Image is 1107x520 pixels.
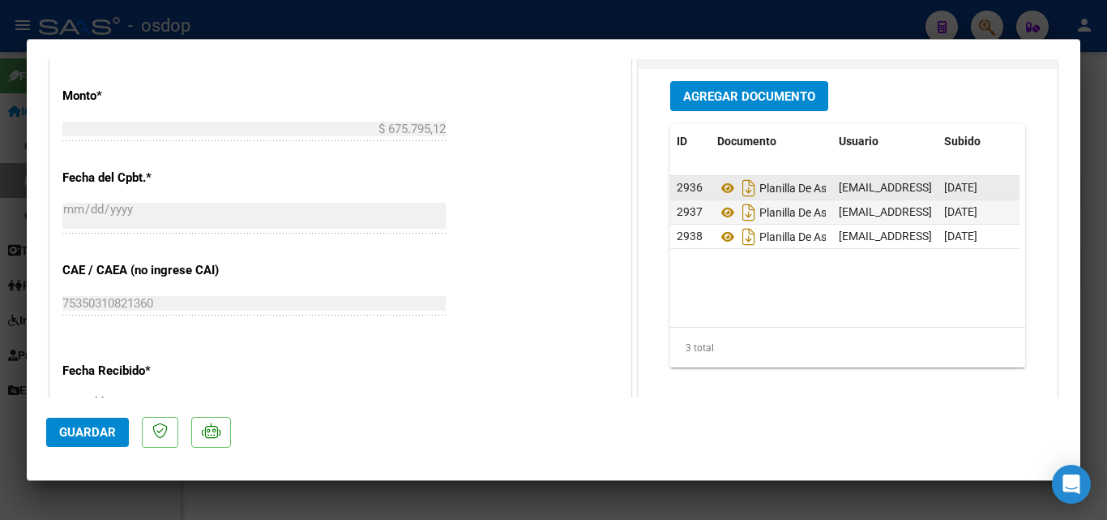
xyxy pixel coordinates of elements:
button: Guardar [46,418,129,447]
span: Documento [717,135,776,148]
span: Agregar Documento [683,89,815,104]
span: 2936 [677,181,703,194]
span: Planilla De Asistencia 1 [717,182,874,195]
span: Planilla De Asistencia 3 [717,230,874,243]
span: Subido [944,135,981,148]
span: [DATE] [944,205,977,218]
span: ID [677,135,687,148]
datatable-header-cell: Acción [1019,124,1100,159]
datatable-header-cell: Subido [938,124,1019,159]
span: Planilla De Asistencia 2 [717,206,874,219]
span: 2938 [677,230,703,243]
span: [DATE] [944,230,977,243]
p: CAE / CAEA (no ingrese CAI) [62,261,229,280]
i: Descargar documento [738,224,759,250]
div: DOCUMENTACIÓN RESPALDATORIA [639,69,1057,406]
datatable-header-cell: Usuario [832,124,938,159]
p: Fecha Recibido [62,362,229,380]
span: Guardar [59,425,116,440]
div: 3 total [670,328,1025,368]
div: Open Intercom Messenger [1052,465,1091,504]
datatable-header-cell: ID [670,124,711,159]
button: Agregar Documento [670,81,828,111]
span: Usuario [839,135,878,148]
p: Monto [62,87,229,105]
span: 2937 [677,205,703,218]
i: Descargar documento [738,200,759,226]
i: Descargar documento [738,175,759,201]
datatable-header-cell: Documento [711,124,832,159]
p: Fecha del Cpbt. [62,169,229,187]
span: [DATE] [944,181,977,194]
